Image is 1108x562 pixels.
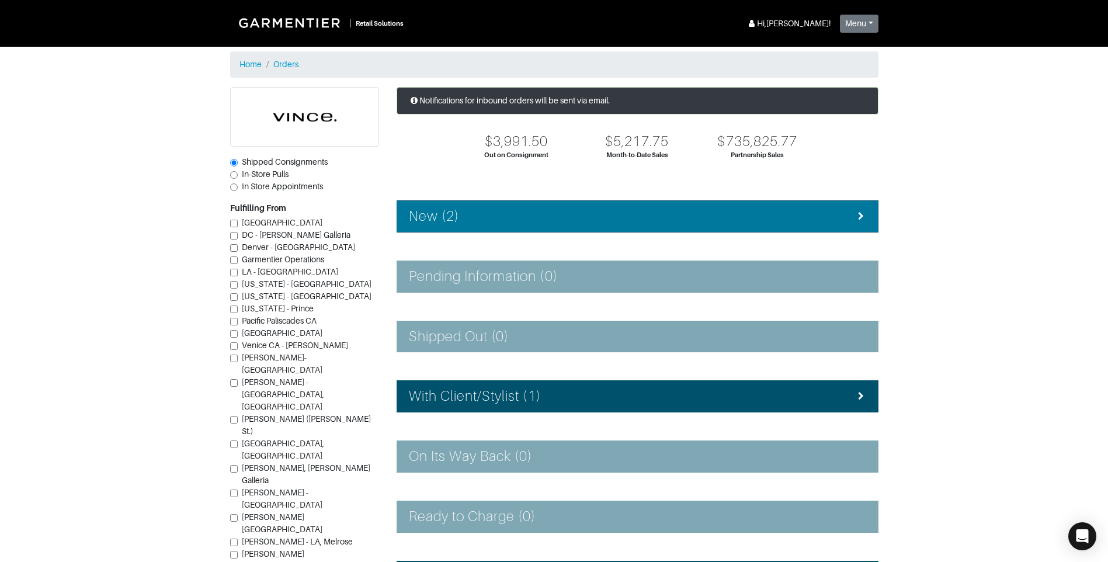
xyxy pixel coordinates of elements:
input: [US_STATE] - [GEOGRAPHIC_DATA] [230,281,238,289]
small: Retail Solutions [356,20,404,27]
span: [GEOGRAPHIC_DATA], [GEOGRAPHIC_DATA] [242,439,324,460]
input: In Store Appointments [230,183,238,191]
span: In-Store Pulls [242,169,289,179]
h4: With Client/Stylist (1) [409,388,541,405]
span: Denver - [GEOGRAPHIC_DATA] [242,242,355,252]
div: Partnership Sales [731,150,784,160]
span: [PERSON_NAME] - LA, Melrose [242,537,353,546]
input: DC - [PERSON_NAME] Galleria [230,232,238,240]
a: Orders [273,60,298,69]
input: Denver - [GEOGRAPHIC_DATA] [230,244,238,252]
span: Garmentier Operations [242,255,324,264]
span: [GEOGRAPHIC_DATA] [242,218,322,227]
span: [PERSON_NAME] - [GEOGRAPHIC_DATA], [GEOGRAPHIC_DATA] [242,377,324,411]
div: Notifications for inbound orders will be sent via email. [397,87,878,115]
input: Shipped Consignments [230,159,238,166]
h4: On Its Way Back (0) [409,448,533,465]
span: Shipped Consignments [242,157,328,166]
input: [PERSON_NAME]-[GEOGRAPHIC_DATA] [230,355,238,362]
span: Pacific Paliscades CA [242,316,317,325]
input: [PERSON_NAME] - [GEOGRAPHIC_DATA] [230,490,238,497]
input: [US_STATE] - Prince [230,306,238,313]
button: Menu [840,15,878,33]
h4: Ready to Charge (0) [409,508,536,525]
input: [US_STATE] - [GEOGRAPHIC_DATA] [230,293,238,301]
h4: New (2) [409,208,459,225]
input: [GEOGRAPHIC_DATA] [230,330,238,338]
input: Pacific Paliscades CA [230,318,238,325]
input: Venice CA - [PERSON_NAME] [230,342,238,350]
label: Fulfilling From [230,202,286,214]
input: [PERSON_NAME] ([PERSON_NAME] St.) [230,416,238,424]
span: [US_STATE] - Prince [242,304,314,313]
span: [GEOGRAPHIC_DATA] [242,328,322,338]
input: [PERSON_NAME][GEOGRAPHIC_DATA]. [230,551,238,558]
input: LA - [GEOGRAPHIC_DATA] [230,269,238,276]
input: [PERSON_NAME], [PERSON_NAME] Galleria [230,465,238,473]
h4: Shipped Out (0) [409,328,509,345]
span: DC - [PERSON_NAME] Galleria [242,230,350,240]
div: Out on Consignment [484,150,548,160]
span: [PERSON_NAME]-[GEOGRAPHIC_DATA] [242,353,322,374]
input: [PERSON_NAME][GEOGRAPHIC_DATA] [230,514,238,522]
div: $5,217.75 [605,133,668,150]
div: Hi, [PERSON_NAME] ! [746,18,831,30]
h4: Pending Information (0) [409,268,558,285]
img: Garmentier [232,12,349,34]
input: Garmentier Operations [230,256,238,264]
span: [PERSON_NAME] ([PERSON_NAME] St.) [242,414,371,436]
span: [PERSON_NAME], [PERSON_NAME] Galleria [242,463,370,485]
input: [PERSON_NAME] - LA, Melrose [230,539,238,546]
div: $3,991.50 [485,133,548,150]
input: [GEOGRAPHIC_DATA] [230,220,238,227]
div: $735,825.77 [717,133,797,150]
nav: breadcrumb [230,51,878,78]
div: | [349,17,351,29]
a: |Retail Solutions [230,9,408,36]
span: [US_STATE] - [GEOGRAPHIC_DATA] [242,279,371,289]
a: Home [239,60,262,69]
span: Venice CA - [PERSON_NAME] [242,341,348,350]
div: Month-to-Date Sales [606,150,668,160]
span: [PERSON_NAME][GEOGRAPHIC_DATA] [242,512,322,534]
div: Open Intercom Messenger [1068,522,1096,550]
input: In-Store Pulls [230,171,238,179]
span: In Store Appointments [242,182,323,191]
span: LA - [GEOGRAPHIC_DATA] [242,267,338,276]
input: [GEOGRAPHIC_DATA], [GEOGRAPHIC_DATA] [230,440,238,448]
input: [PERSON_NAME] - [GEOGRAPHIC_DATA], [GEOGRAPHIC_DATA] [230,379,238,387]
span: [US_STATE] - [GEOGRAPHIC_DATA] [242,292,371,301]
span: [PERSON_NAME] - [GEOGRAPHIC_DATA] [242,488,322,509]
img: cyAkLTq7csKWtL9WARqkkVaF.png [231,88,378,146]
